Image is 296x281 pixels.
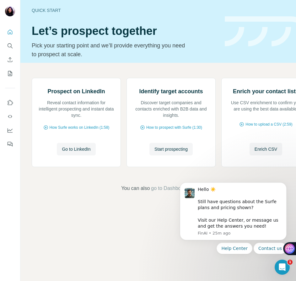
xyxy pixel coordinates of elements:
[250,143,282,155] button: Enrich CSV
[139,87,203,96] h2: Identify target accounts
[5,40,15,51] button: Search
[5,68,15,79] button: My lists
[62,146,90,152] span: Go to LinkedIn
[32,41,189,59] p: Pick your starting point and we’ll provide everything you need to prospect at scale.
[38,100,114,118] p: Reveal contact information for intelligent prospecting and instant data sync.
[50,125,110,130] span: How Surfe works on LinkedIn (1:58)
[149,143,193,155] button: Start prospecting
[5,125,15,136] button: Dashboard
[151,185,188,192] button: go to Dashboard
[146,125,202,130] span: How to prospect with Surfe (1:30)
[121,185,150,192] span: You can also
[5,26,15,38] button: Quick start
[245,122,292,127] span: How to upload a CSV (2:59)
[5,6,15,16] img: Avatar
[32,7,217,14] div: Quick start
[5,111,15,122] button: Use Surfe API
[57,143,95,155] button: Go to LinkedIn
[47,87,105,96] h2: Prospect on LinkedIn
[154,146,188,152] span: Start prospecting
[170,162,296,264] iframe: Intercom notifications message
[5,138,15,150] button: Feedback
[5,54,15,65] button: Enrich CSV
[32,25,217,37] h1: Let’s prospect together
[133,100,209,118] p: Discover target companies and contacts enriched with B2B data and insights.
[275,260,290,275] iframe: Intercom live chat
[255,146,277,152] span: Enrich CSV
[5,97,15,108] button: Use Surfe on LinkedIn
[288,260,293,265] span: 1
